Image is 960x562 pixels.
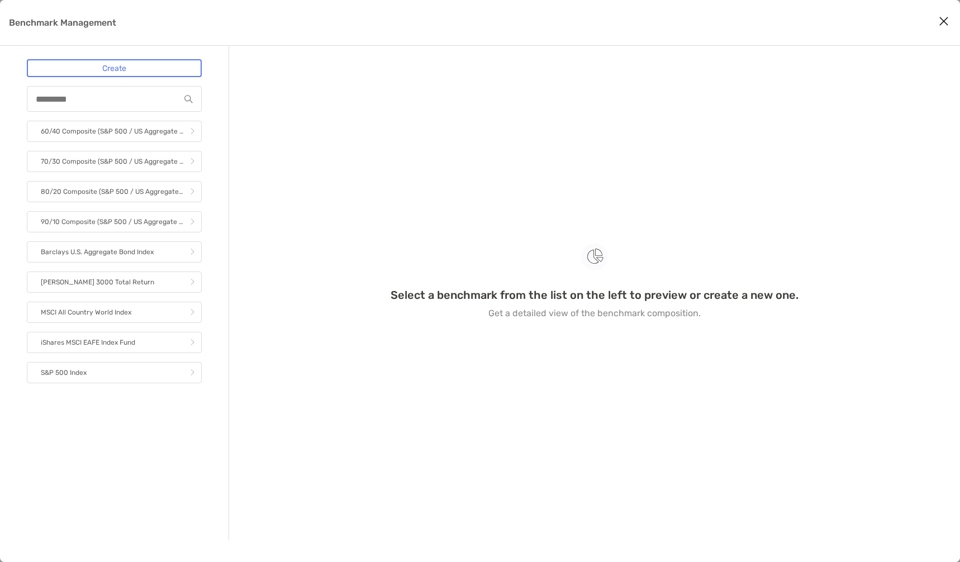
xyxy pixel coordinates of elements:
[41,185,183,199] p: 80/20 Composite (S&P 500 / US Aggregate Bond)
[41,336,135,350] p: iShares MSCI EAFE Index Fund
[488,306,701,320] p: Get a detailed view of the benchmark composition.
[27,332,202,353] a: iShares MSCI EAFE Index Fund
[27,362,202,383] a: S&P 500 Index
[9,16,116,30] p: Benchmark Management
[41,245,154,259] p: Barclays U.S. Aggregate Bond Index
[27,302,202,323] a: MSCI All Country World Index
[41,275,154,289] p: [PERSON_NAME] 3000 Total Return
[41,306,131,320] p: MSCI All Country World Index
[41,125,183,139] p: 60/40 Composite (S&P 500 / US Aggregate Bond)
[27,181,202,202] a: 80/20 Composite (S&P 500 / US Aggregate Bond)
[27,121,202,142] a: 60/40 Composite (S&P 500 / US Aggregate Bond)
[27,211,202,232] a: 90/10 Composite (S&P 500 / US Aggregate Bond)
[41,155,183,169] p: 70/30 Composite (S&P 500 / US Aggregate Bond)
[27,272,202,293] a: [PERSON_NAME] 3000 Total Return
[935,13,952,30] button: Close modal
[27,59,202,77] a: Create
[41,215,183,229] p: 90/10 Composite (S&P 500 / US Aggregate Bond)
[41,366,87,380] p: S&P 500 Index
[27,151,202,172] a: 70/30 Composite (S&P 500 / US Aggregate Bond)
[391,288,799,302] h3: Select a benchmark from the list on the left to preview or create a new one.
[27,241,202,263] a: Barclays U.S. Aggregate Bond Index
[184,95,192,103] img: input icon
